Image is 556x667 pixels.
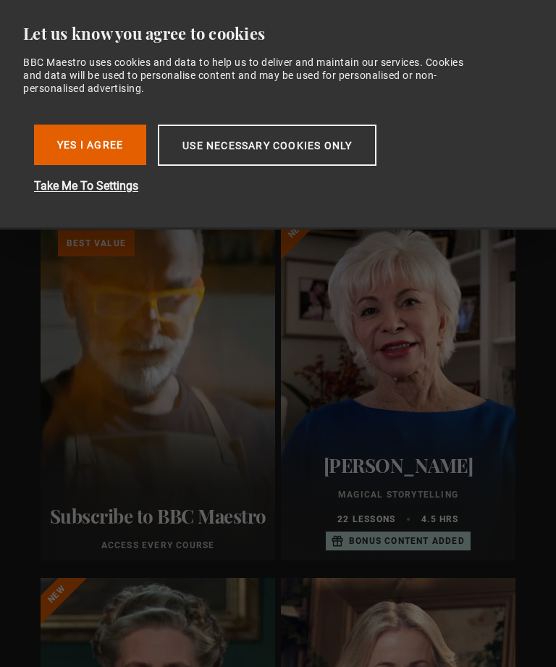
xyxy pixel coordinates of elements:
[290,488,507,501] p: Magical Storytelling
[23,56,471,96] div: BBC Maestro uses cookies and data to help us to deliver and maintain our services. Cookies and da...
[58,230,135,256] p: Best value
[34,125,146,165] button: Yes I Agree
[290,454,507,477] h2: [PERSON_NAME]
[34,177,497,195] button: Take Me To Settings
[281,213,515,561] a: [PERSON_NAME] Magical Storytelling 22 lessons 4.5 hrs Bonus content added New
[158,125,376,166] button: Use necessary cookies only
[337,513,395,526] p: 22 lessons
[349,534,465,548] p: Bonus content added
[23,23,521,44] div: Let us know you agree to cookies
[421,513,458,526] p: 4.5 hrs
